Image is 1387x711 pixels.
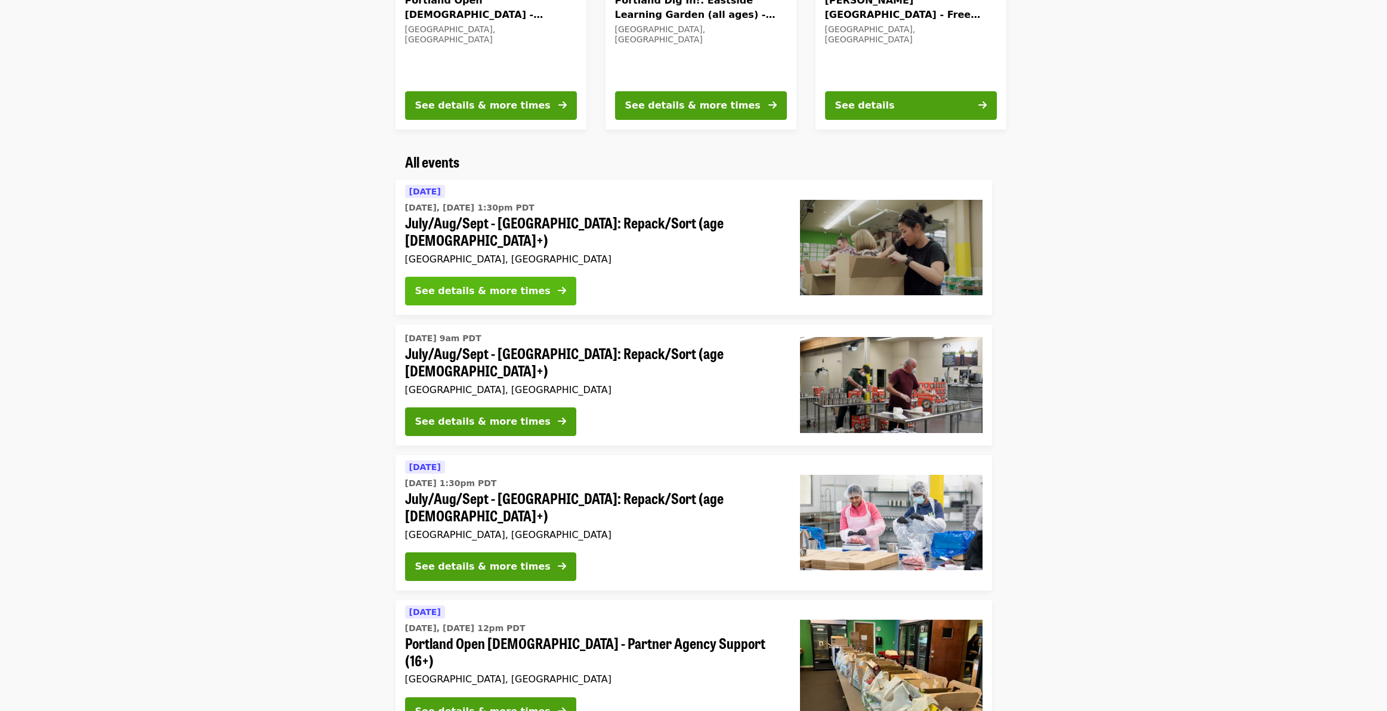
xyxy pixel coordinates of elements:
a: See details for "July/Aug/Sept - Portland: Repack/Sort (age 8+)" [396,180,992,315]
span: July/Aug/Sept - [GEOGRAPHIC_DATA]: Repack/Sort (age [DEMOGRAPHIC_DATA]+) [405,214,781,249]
button: See details & more times [405,407,576,436]
a: See details for "July/Aug/Sept - Portland: Repack/Sort (age 16+)" [396,324,992,446]
img: July/Aug/Sept - Portland: Repack/Sort (age 16+) organized by Oregon Food Bank [800,337,983,432]
span: July/Aug/Sept - [GEOGRAPHIC_DATA]: Repack/Sort (age [DEMOGRAPHIC_DATA]+) [405,490,781,524]
div: See details & more times [415,559,551,574]
div: [GEOGRAPHIC_DATA], [GEOGRAPHIC_DATA] [405,529,781,540]
div: See details & more times [415,415,551,429]
i: arrow-right icon [558,416,566,427]
button: See details [825,91,997,120]
div: See details & more times [415,98,551,113]
span: [DATE] [409,187,441,196]
div: [GEOGRAPHIC_DATA], [GEOGRAPHIC_DATA] [405,254,781,265]
div: See details & more times [625,98,761,113]
i: arrow-right icon [558,561,566,572]
span: July/Aug/Sept - [GEOGRAPHIC_DATA]: Repack/Sort (age [DEMOGRAPHIC_DATA]+) [405,345,781,379]
img: July/Aug/Sept - Beaverton: Repack/Sort (age 10+) organized by Oregon Food Bank [800,475,983,570]
i: arrow-right icon [558,285,566,296]
button: See details & more times [405,91,577,120]
a: See details for "July/Aug/Sept - Beaverton: Repack/Sort (age 10+)" [396,455,992,591]
div: [GEOGRAPHIC_DATA], [GEOGRAPHIC_DATA] [405,673,781,685]
span: All events [405,151,459,172]
div: [GEOGRAPHIC_DATA], [GEOGRAPHIC_DATA] [405,384,781,395]
time: [DATE], [DATE] 12pm PDT [405,622,526,635]
span: Portland Open [DEMOGRAPHIC_DATA] - Partner Agency Support (16+) [405,635,781,669]
div: [GEOGRAPHIC_DATA], [GEOGRAPHIC_DATA] [825,24,997,45]
i: arrow-right icon [768,100,777,111]
div: See details & more times [415,284,551,298]
button: See details & more times [405,552,576,581]
time: [DATE] 9am PDT [405,332,481,345]
button: See details & more times [405,277,576,305]
div: See details [835,98,895,113]
button: See details & more times [615,91,787,120]
time: [DATE], [DATE] 1:30pm PDT [405,202,535,214]
time: [DATE] 1:30pm PDT [405,477,497,490]
img: July/Aug/Sept - Portland: Repack/Sort (age 8+) organized by Oregon Food Bank [800,200,983,295]
span: [DATE] [409,607,441,617]
div: [GEOGRAPHIC_DATA], [GEOGRAPHIC_DATA] [615,24,787,45]
span: [DATE] [409,462,441,472]
i: arrow-right icon [558,100,567,111]
i: arrow-right icon [978,100,987,111]
div: [GEOGRAPHIC_DATA], [GEOGRAPHIC_DATA] [405,24,577,45]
